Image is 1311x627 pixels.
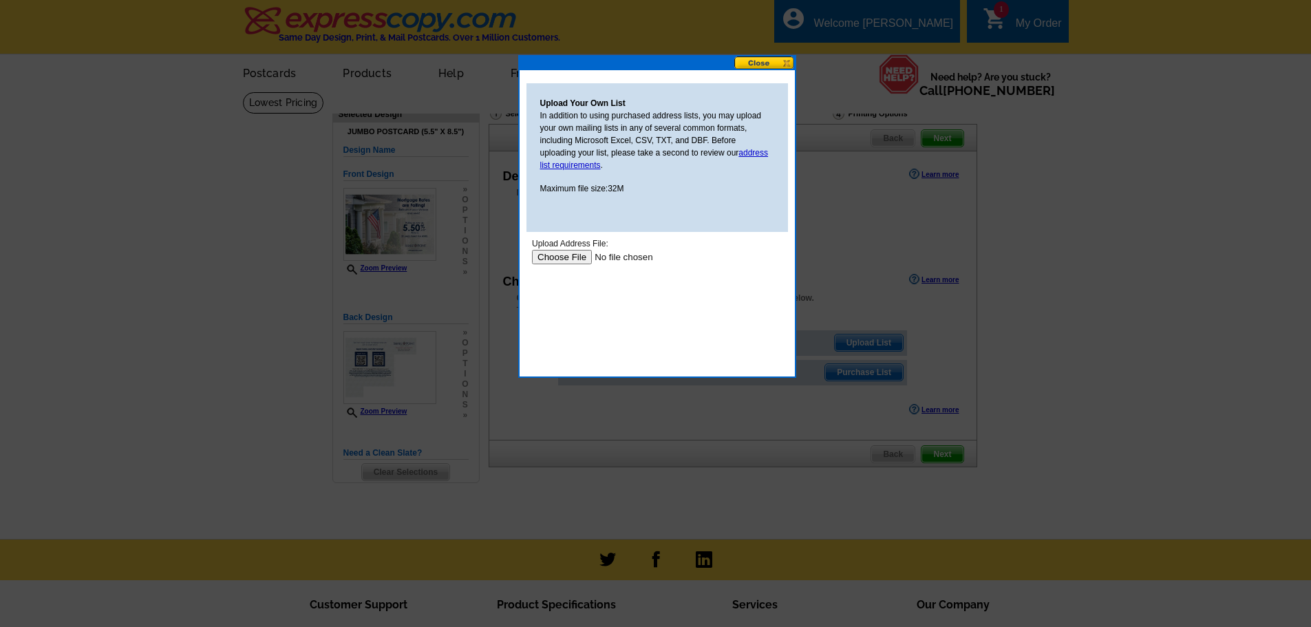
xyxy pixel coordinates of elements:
div: Upload Address File: [6,6,256,18]
iframe: LiveChat chat widget [1036,307,1311,627]
span: 32M [608,184,623,193]
p: In addition to using purchased address lists, you may upload your own mailing lists in any of sev... [540,109,774,171]
p: Maximum file size: [540,182,774,195]
strong: Upload Your Own List [540,98,626,108]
